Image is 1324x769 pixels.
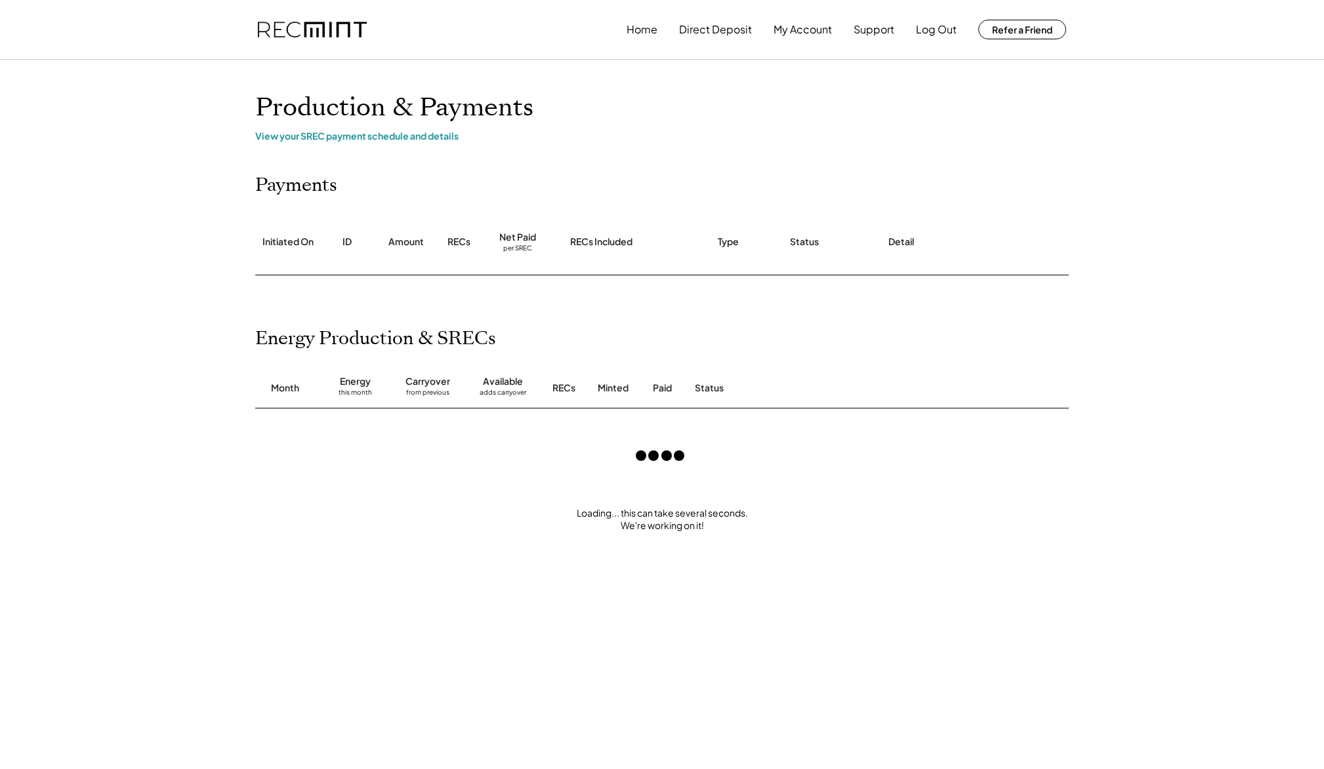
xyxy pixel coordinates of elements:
[499,231,536,244] div: Net Paid
[570,235,632,248] div: RECs Included
[255,174,337,197] h2: Payments
[552,382,575,395] div: RECs
[695,382,918,395] div: Status
[262,235,314,248] div: Initiated On
[255,328,496,350] h2: Energy Production & SRECs
[718,235,739,248] div: Type
[271,382,299,395] div: Month
[447,235,470,248] div: RECs
[888,235,914,248] div: Detail
[405,375,450,388] div: Carryover
[978,20,1066,39] button: Refer a Friend
[627,16,657,43] button: Home
[854,16,894,43] button: Support
[339,388,372,401] div: this month
[388,235,424,248] div: Amount
[258,22,367,38] img: recmint-logotype%403x.png
[790,235,819,248] div: Status
[342,235,352,248] div: ID
[653,382,672,395] div: Paid
[255,92,1069,123] h1: Production & Payments
[916,16,957,43] button: Log Out
[340,375,371,388] div: Energy
[406,388,449,401] div: from previous
[242,507,1082,532] div: Loading... this can take several seconds. We're working on it!
[774,16,832,43] button: My Account
[483,375,523,388] div: Available
[255,130,1069,142] div: View your SREC payment schedule and details
[480,388,526,401] div: adds carryover
[598,382,629,395] div: Minted
[679,16,752,43] button: Direct Deposit
[503,244,532,254] div: per SREC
